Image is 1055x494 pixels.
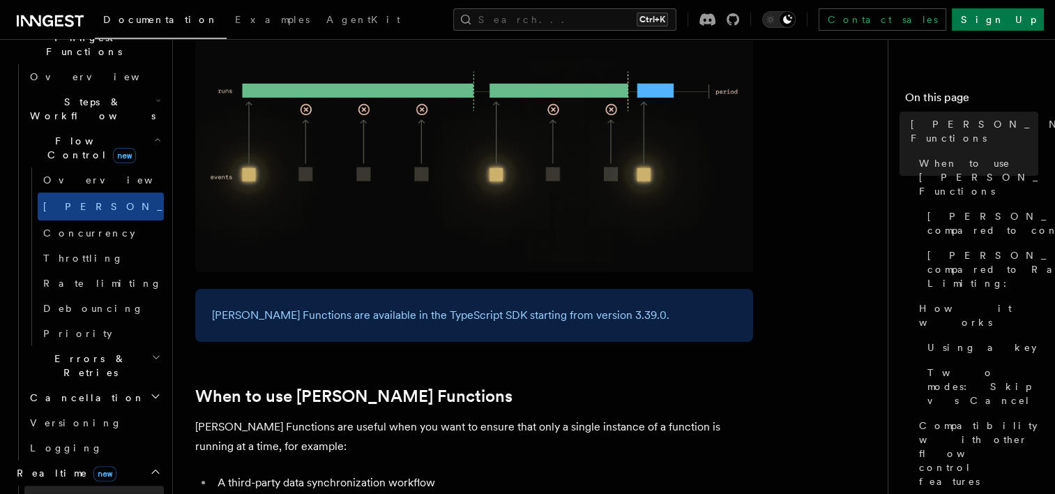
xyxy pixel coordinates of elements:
[762,11,796,28] button: Toggle dark mode
[919,419,1038,488] span: Compatibility with other flow control features
[38,246,164,271] a: Throttling
[43,278,162,289] span: Rate limiting
[30,71,174,82] span: Overview
[38,167,164,193] a: Overview
[905,89,1038,112] h4: On this page
[113,148,136,163] span: new
[913,413,1038,494] a: Compatibility with other flow control features
[919,301,1038,329] span: How it works
[24,89,164,128] button: Steps & Workflows
[227,4,318,38] a: Examples
[24,385,164,410] button: Cancellation
[24,352,151,380] span: Errors & Retries
[38,271,164,296] a: Rate limiting
[30,442,103,454] span: Logging
[235,14,310,25] span: Examples
[43,174,187,186] span: Overview
[24,167,164,346] div: Flow Controlnew
[43,303,144,314] span: Debouncing
[927,340,1037,354] span: Using a key
[24,391,145,405] span: Cancellation
[38,193,164,220] a: [PERSON_NAME]
[922,335,1038,360] a: Using a key
[38,321,164,346] a: Priority
[11,25,164,64] button: Inngest Functions
[43,227,135,239] span: Concurrency
[922,204,1038,243] a: [PERSON_NAME] compared to concurrency:
[24,64,164,89] a: Overview
[30,417,122,428] span: Versioning
[952,8,1044,31] a: Sign Up
[913,151,1038,204] a: When to use [PERSON_NAME] Functions
[905,112,1038,151] a: [PERSON_NAME] Functions
[24,346,164,385] button: Errors & Retries
[913,296,1038,335] a: How it works
[11,31,151,59] span: Inngest Functions
[24,435,164,461] a: Logging
[195,387,513,406] a: When to use [PERSON_NAME] Functions
[103,14,218,25] span: Documentation
[195,417,753,456] p: [PERSON_NAME] Functions are useful when you want to ensure that only a single instance of a funct...
[922,243,1038,296] a: [PERSON_NAME] compared to Rate Limiting:
[922,360,1038,413] a: Two modes: Skip vs Cancel
[38,220,164,246] a: Concurrency
[24,410,164,435] a: Versioning
[453,8,676,31] button: Search...Ctrl+K
[43,253,123,264] span: Throttling
[38,296,164,321] a: Debouncing
[95,4,227,39] a: Documentation
[43,328,112,339] span: Priority
[24,95,155,123] span: Steps & Workflows
[819,8,946,31] a: Contact sales
[11,461,164,486] button: Realtimenew
[927,366,1038,407] span: Two modes: Skip vs Cancel
[637,13,668,27] kbd: Ctrl+K
[24,134,153,162] span: Flow Control
[318,4,409,38] a: AgentKit
[213,473,753,493] li: A third-party data synchronization workflow
[212,306,736,325] p: [PERSON_NAME] Functions are available in the TypeScript SDK starting from version 3.39.0.
[326,14,400,25] span: AgentKit
[24,128,164,167] button: Flow Controlnew
[11,466,116,480] span: Realtime
[43,201,248,212] span: [PERSON_NAME]
[11,64,164,461] div: Inngest Functions
[93,466,116,481] span: new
